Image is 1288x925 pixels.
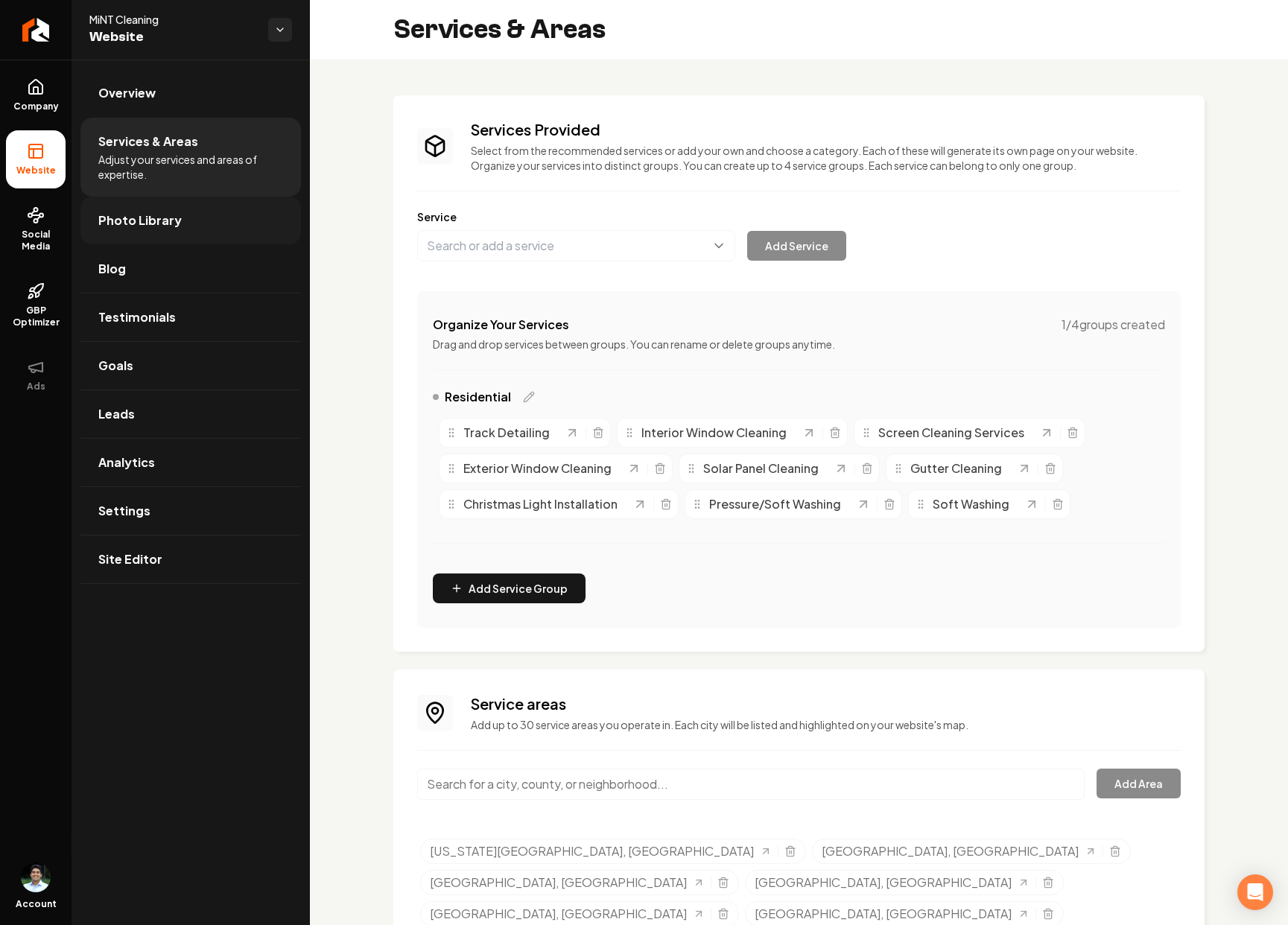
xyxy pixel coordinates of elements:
div: Soft Washing [915,495,1024,513]
div: Solar Panel Cleaning [685,460,834,477]
a: Analytics [80,439,301,486]
div: Exterior Window Cleaning [445,460,626,477]
span: GBP Optimizer [6,305,66,328]
span: Leads [98,405,135,423]
p: Select from the recommended services or add your own and choose a category. Each of these will ge... [471,143,1181,173]
a: [GEOGRAPHIC_DATA], [GEOGRAPHIC_DATA] [755,905,1030,923]
span: Soft Washing [933,495,1009,513]
input: Search for a city, county, or neighborhood... [417,769,1085,800]
a: Overview [80,69,301,117]
span: Solar Panel Cleaning [703,460,819,477]
a: Site Editor [80,535,301,583]
span: Overview [98,84,156,102]
span: 1 / 4 groups created [1062,316,1165,334]
a: Social Media [6,194,66,264]
a: Settings [80,487,301,535]
a: GBP Optimizer [6,270,66,340]
a: Blog [80,245,301,293]
div: Track Detailing [445,424,565,442]
p: Drag and drop services between groups. You can rename or delete groups anytime. [433,337,1165,352]
img: Rebolt Logo [22,18,50,42]
span: [GEOGRAPHIC_DATA], [GEOGRAPHIC_DATA] [430,874,687,891]
button: Open user button [21,862,51,892]
span: Testimonials [98,308,176,326]
span: Analytics [98,454,155,471]
a: [GEOGRAPHIC_DATA], [GEOGRAPHIC_DATA] [755,874,1030,891]
span: Goals [98,357,133,375]
span: Website [89,27,256,48]
h3: Services Provided [471,119,1181,140]
a: Photo Library [80,197,301,244]
h2: Services & Areas [393,15,606,45]
span: Christmas Light Installation [463,495,618,513]
span: Track Detailing [463,424,550,442]
span: Ads [21,381,51,392]
span: Site Editor [98,550,162,568]
img: Arwin Rahmatpanah [21,862,51,892]
a: [GEOGRAPHIC_DATA], [GEOGRAPHIC_DATA] [430,905,705,923]
a: [GEOGRAPHIC_DATA], [GEOGRAPHIC_DATA] [430,874,705,891]
span: [GEOGRAPHIC_DATA], [GEOGRAPHIC_DATA] [755,874,1012,891]
span: Blog [98,260,126,278]
span: [GEOGRAPHIC_DATA], [GEOGRAPHIC_DATA] [755,905,1012,923]
label: Service [417,209,1181,224]
span: Services & Areas [98,133,198,150]
span: Screen Cleaning Services [878,424,1024,442]
button: Ads [6,346,66,404]
a: Testimonials [80,293,301,341]
span: [GEOGRAPHIC_DATA], [GEOGRAPHIC_DATA] [430,905,687,923]
span: Social Media [6,229,66,252]
span: Interior Window Cleaning [641,424,787,442]
p: Add up to 30 service areas you operate in. Each city will be listed and highlighted on your websi... [471,717,1181,732]
div: Christmas Light Installation [445,495,632,513]
a: [US_STATE][GEOGRAPHIC_DATA], [GEOGRAPHIC_DATA] [430,842,772,860]
span: Residential [445,388,511,406]
span: Account [16,898,57,910]
span: Settings [98,502,150,520]
div: Screen Cleaning Services [860,424,1039,442]
span: Photo Library [98,212,182,229]
span: Pressure/Soft Washing [709,495,841,513]
span: Adjust your services and areas of expertise. [98,152,283,182]
a: Leads [80,390,301,438]
span: [GEOGRAPHIC_DATA], [GEOGRAPHIC_DATA] [822,842,1079,860]
span: Exterior Window Cleaning [463,460,612,477]
span: Company [7,101,65,112]
div: Interior Window Cleaning [624,424,802,442]
span: Website [10,165,62,177]
span: MiNT Cleaning [89,12,256,27]
div: Open Intercom Messenger [1237,874,1273,910]
div: Pressure/Soft Washing [691,495,856,513]
h4: Organize Your Services [433,316,569,334]
span: [US_STATE][GEOGRAPHIC_DATA], [GEOGRAPHIC_DATA] [430,842,754,860]
span: Gutter Cleaning [910,460,1002,477]
a: Goals [80,342,301,390]
button: Add Service Group [433,573,586,603]
a: Company [6,66,66,124]
a: [GEOGRAPHIC_DATA], [GEOGRAPHIC_DATA] [822,842,1097,860]
h3: Service areas [471,693,1181,714]
div: Gutter Cleaning [892,460,1017,477]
